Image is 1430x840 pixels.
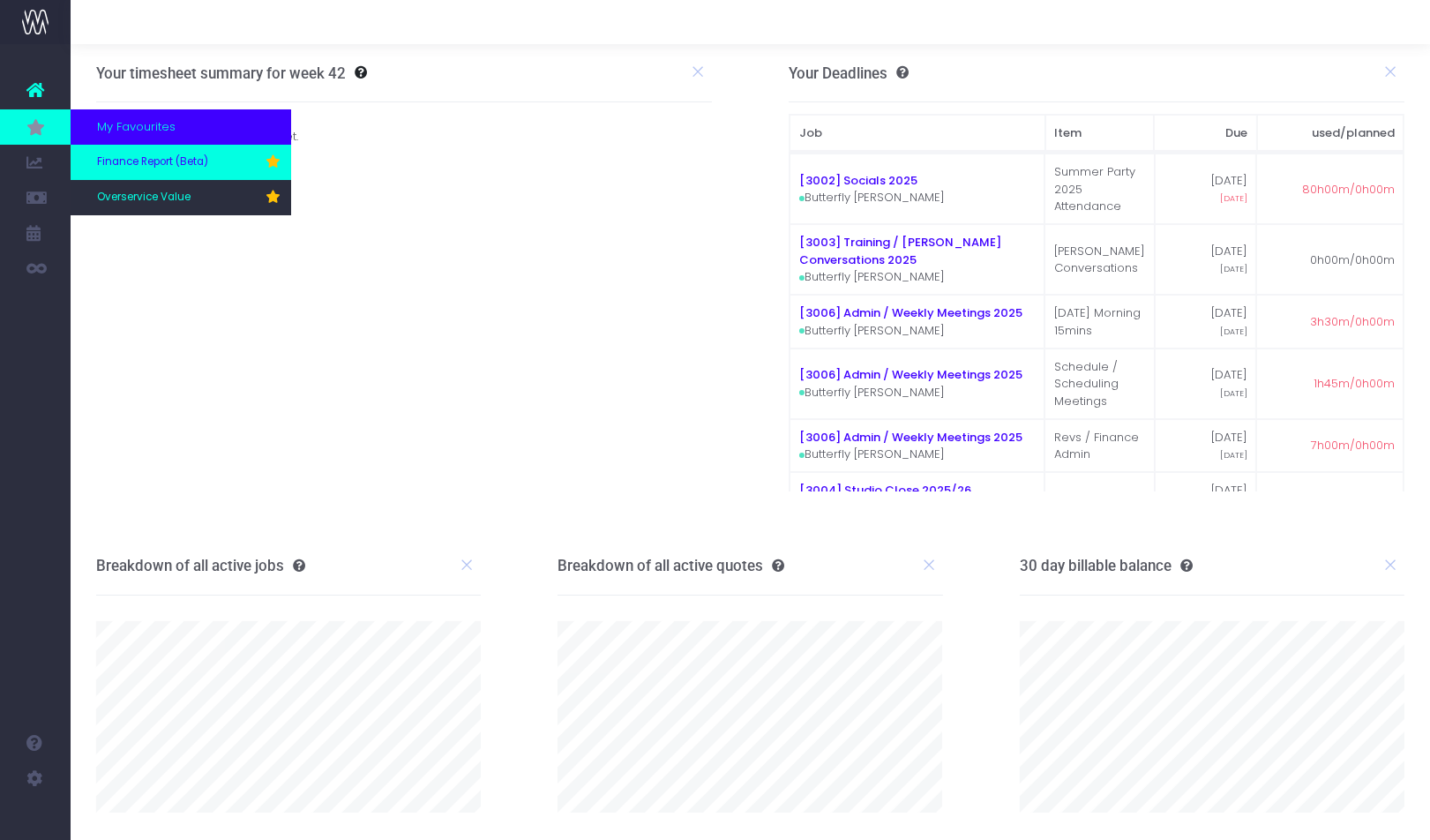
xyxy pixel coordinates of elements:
a: [3006] Admin / Weekly Meetings 2025 [799,429,1022,446]
td: [DATE] [1155,472,1257,526]
td: Revs / Finance Admin [1044,419,1155,473]
span: [DATE] [1220,263,1247,275]
a: [3006] Admin / Weekly Meetings 2025 [799,366,1022,383]
td: Butterfly [PERSON_NAME] [790,472,1044,526]
h3: Your timesheet summary for week 42 [96,64,346,82]
td: Schedule / Scheduling Meetings [1044,349,1155,419]
th: Item: activate to sort column ascending [1045,115,1155,152]
span: 0h00m/0h00m [1310,251,1395,269]
a: [3006] Admin / Weekly Meetings 2025 [799,304,1022,321]
td: Butterfly [PERSON_NAME] [790,419,1044,473]
div: No records found for this week yet. [83,128,725,146]
td: [PERSON_NAME] Conversations [1044,224,1155,295]
th: used/planned: activate to sort column ascending [1257,115,1404,152]
h3: Breakdown of all active quotes [558,557,784,574]
td: Butterfly [PERSON_NAME] [790,349,1044,419]
a: Overservice Value [71,180,291,215]
h3: Your Deadlines [789,64,909,82]
td: Butterfly [PERSON_NAME] [790,295,1044,349]
span: Finance Report (Beta) [97,154,208,170]
h3: Breakdown of all active jobs [96,557,305,574]
td: [DATE] [1155,419,1257,473]
td: Festive Close [1044,472,1155,526]
th: Due: activate to sort column ascending [1154,115,1256,152]
span: 7h00m/0h00m [1311,437,1395,454]
span: [DATE] [1220,387,1247,400]
span: [DATE] [1220,449,1247,461]
td: [DATE] [1155,154,1257,224]
td: [DATE] Morning 15mins [1044,295,1155,349]
td: Butterfly [PERSON_NAME] [790,154,1044,224]
span: 3h30m/0h00m [1310,313,1395,331]
td: Summer Party 2025 Attendance [1044,154,1155,224]
img: images/default_profile_image.png [22,805,49,831]
a: Finance Report (Beta) [71,145,291,180]
span: 80h00m/0h00m [1302,181,1395,199]
span: Overservice Value [97,190,191,206]
a: [3004] Studio Close 2025/26 [799,482,971,499]
td: [DATE] [1155,295,1257,349]
a: [3002] Socials 2025 [799,172,917,189]
span: 1h45m/0h00m [1314,375,1395,393]
span: 435h00m/600h00m [1281,491,1395,508]
td: [DATE] [1155,349,1257,419]
span: My Favourites [97,118,176,136]
span: [DATE] [1220,192,1247,205]
th: Job: activate to sort column ascending [790,115,1045,152]
td: [DATE] [1155,224,1257,295]
span: [DATE] [1220,326,1247,338]
a: [3003] Training / [PERSON_NAME] Conversations 2025 [799,234,1001,268]
h3: 30 day billable balance [1020,557,1193,574]
td: Butterfly [PERSON_NAME] [790,224,1044,295]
